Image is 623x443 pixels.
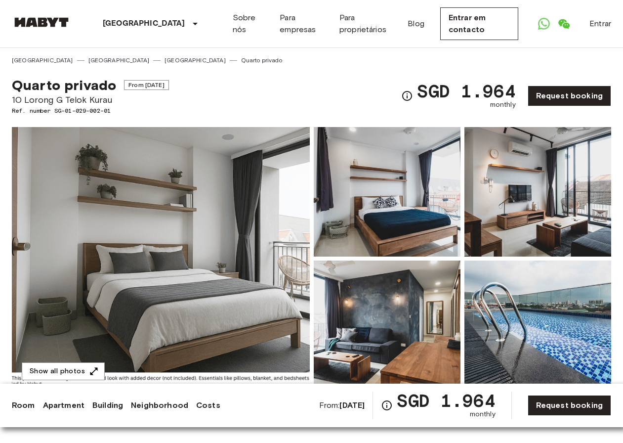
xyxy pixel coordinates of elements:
[12,56,73,65] a: [GEOGRAPHIC_DATA]
[12,127,310,390] img: Marketing picture of unit SG-01-029-002-01
[314,261,460,390] img: Picture of unit SG-01-029-002-01
[165,56,226,65] a: [GEOGRAPHIC_DATA]
[12,17,71,27] img: Habyt
[92,399,123,411] a: Building
[528,86,611,106] a: Request booking
[22,362,105,381] button: Show all photos
[88,56,150,65] a: [GEOGRAPHIC_DATA]
[233,12,264,36] a: Sobre nós
[401,90,413,102] svg: Check cost overview for full price breakdown. Please note that discounts apply to new joiners onl...
[314,127,460,257] img: Picture of unit SG-01-029-002-01
[43,399,84,411] a: Apartment
[464,127,611,257] img: Picture of unit SG-01-029-002-01
[470,409,496,419] span: monthly
[319,400,365,411] span: From:
[528,395,611,416] a: Request booking
[12,77,116,93] span: Quarto privado
[339,400,365,410] b: [DATE]
[534,14,554,34] a: Open WhatsApp
[490,100,516,110] span: monthly
[408,18,424,30] a: Blog
[397,392,495,409] span: SGD 1.964
[554,14,574,34] a: Open WeChat
[417,82,515,100] span: SGD 1.964
[339,12,392,36] a: Para proprietários
[241,56,282,65] a: Quarto privado
[12,93,169,106] span: 10 Lorong G Telok Kurau
[381,399,393,411] svg: Check cost overview for full price breakdown. Please note that discounts apply to new joiners onl...
[103,18,185,30] p: [GEOGRAPHIC_DATA]
[464,261,611,390] img: Picture of unit SG-01-029-002-01
[12,106,169,115] span: Ref. number SG-01-029-002-01
[196,399,220,411] a: Costs
[589,18,611,30] a: Entrar
[131,399,188,411] a: Neighborhood
[124,80,169,90] span: From [DATE]
[280,12,324,36] a: Para empresas
[440,7,518,40] a: Entrar em contacto
[12,399,35,411] a: Room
